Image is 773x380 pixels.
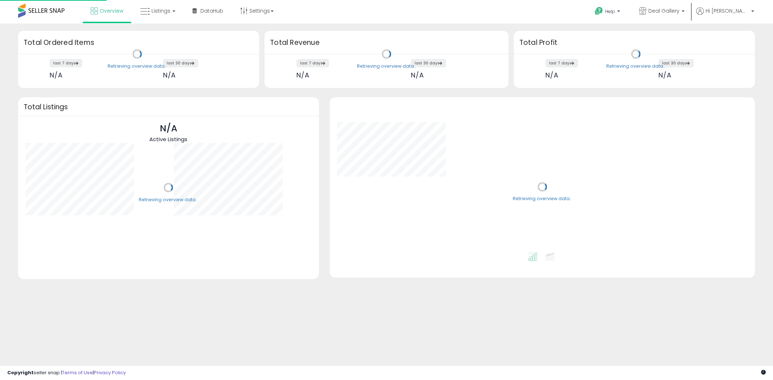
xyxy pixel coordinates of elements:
[108,63,167,69] div: Retrieving overview data..
[706,7,749,14] span: Hi [PERSON_NAME]
[648,7,680,14] span: Deal Gallery
[606,63,665,69] div: Retrieving overview data..
[139,197,198,203] div: Retrieving overview data..
[357,63,416,69] div: Retrieving overview data..
[513,196,572,202] div: Retrieving overview data..
[594,7,603,16] i: Get Help
[100,7,123,14] span: Overview
[200,7,223,14] span: DataHub
[605,8,615,14] span: Help
[589,1,627,24] a: Help
[151,7,170,14] span: Listings
[696,7,754,24] a: Hi [PERSON_NAME]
